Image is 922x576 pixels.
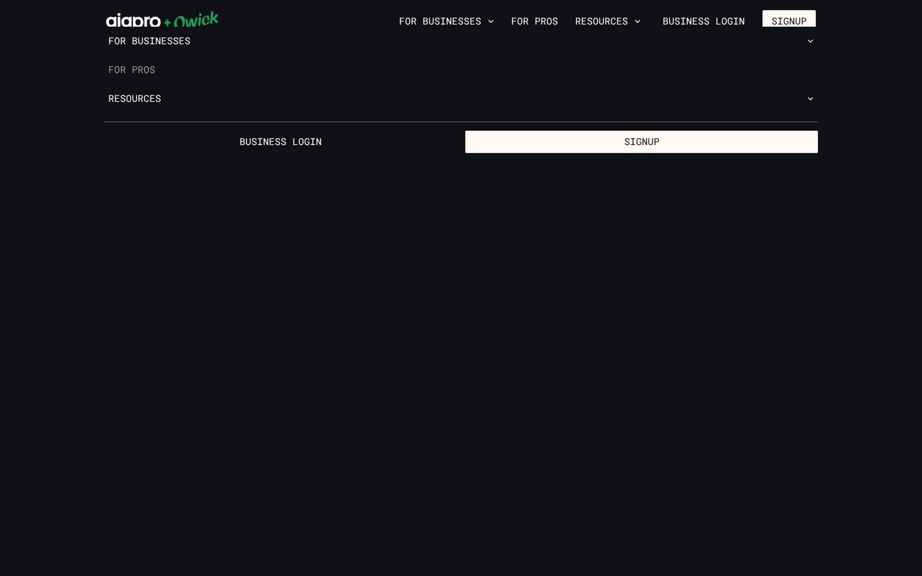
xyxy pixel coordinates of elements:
button: For Businesses [395,12,498,30]
a: For Pros [96,55,826,84]
a: For Pros [507,12,562,30]
button: For Businesses [96,27,826,55]
button: Signup [465,131,818,153]
a: Business Login [654,10,754,33]
button: Resources [571,12,645,30]
a: Business Login [104,131,457,153]
button: Signup [762,10,816,33]
button: Resources [96,84,826,113]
